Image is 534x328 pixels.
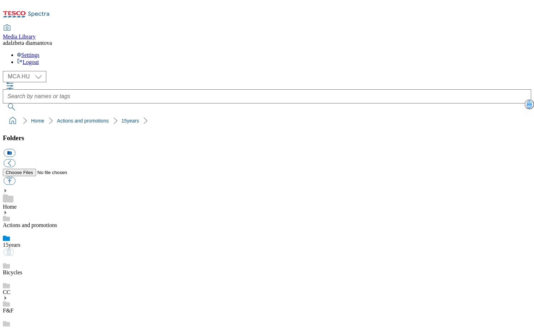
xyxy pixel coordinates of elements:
a: 15years [3,242,20,248]
span: ad [3,40,8,46]
span: alzbeta diamantova [8,40,52,46]
a: Home [3,204,17,210]
a: CC [3,289,10,295]
a: home [7,115,18,126]
input: Search by names or tags [3,89,531,103]
a: Home [31,118,44,124]
a: Actions and promotions [3,222,57,228]
a: 15years [121,118,139,124]
a: Actions and promotions [57,118,108,124]
a: Settings [17,52,40,58]
a: Media Library [3,25,36,40]
a: F&F [3,308,13,314]
a: Logout [17,59,39,65]
h3: Folders [3,134,531,142]
span: Media Library [3,34,36,40]
nav: breadcrumb [3,114,531,127]
a: Bicycles [3,269,22,275]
